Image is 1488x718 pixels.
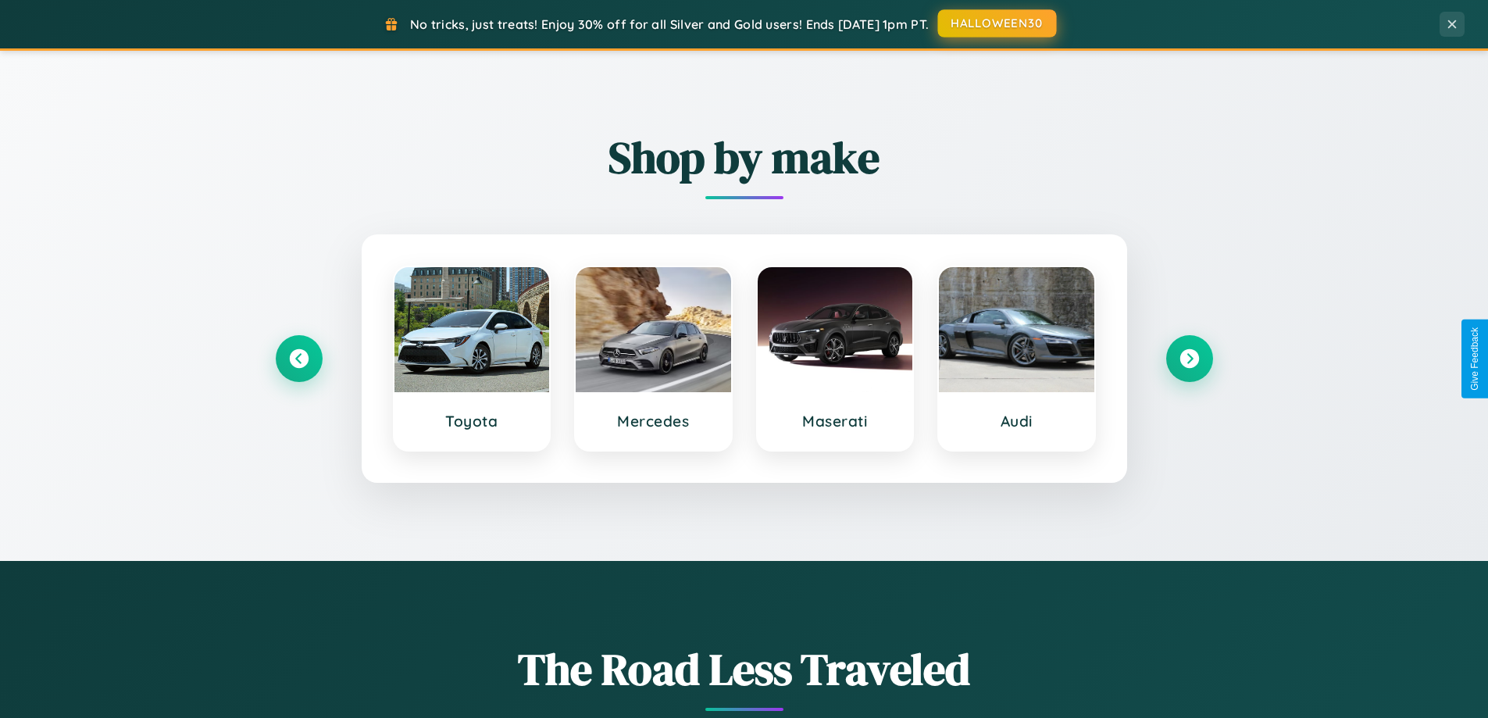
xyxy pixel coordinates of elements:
span: No tricks, just treats! Enjoy 30% off for all Silver and Gold users! Ends [DATE] 1pm PT. [410,16,929,32]
h1: The Road Less Traveled [276,639,1213,699]
h2: Shop by make [276,127,1213,188]
h3: Mercedes [591,412,715,430]
div: Give Feedback [1469,327,1480,391]
h3: Toyota [410,412,534,430]
h3: Audi [955,412,1079,430]
h3: Maserati [773,412,897,430]
button: HALLOWEEN30 [938,9,1057,38]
